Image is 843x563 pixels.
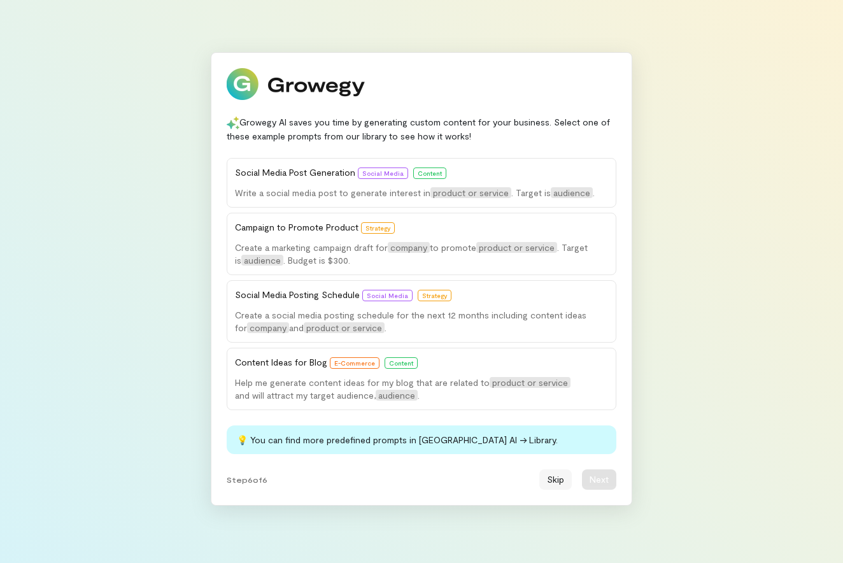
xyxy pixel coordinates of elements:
[304,322,385,333] span: product or service
[593,187,595,198] span: .
[227,348,616,410] button: Content Ideas for Blog E-CommerceContentHelp me generate content ideas for my blog that are relat...
[511,187,551,198] span: . Target is
[247,322,289,333] span: company
[385,322,386,333] span: .
[235,357,418,367] span: Content Ideas for Blog
[476,242,557,253] span: product or service
[283,255,350,266] span: . Budget is $300.
[551,187,593,198] span: audience
[235,187,430,198] span: Write a social media post to generate interest in
[334,359,375,367] span: E-Commerce
[539,469,572,490] button: Skip
[227,474,267,485] span: Step 6 of 6
[235,242,388,253] span: Create a marketing campaign draft for
[376,390,418,401] span: audience
[235,289,451,300] span: Social Media Posting Schedule
[227,117,610,142] span: Growegy AI saves you time by generating custom content for your business. Select one of these exa...
[422,292,447,299] span: Strategy
[430,242,476,253] span: to promote
[235,390,376,401] span: and will attract my target audience,
[289,322,304,333] span: and
[227,280,616,343] button: Social Media Posting Schedule Social MediaStrategyCreate a social media posting schedule for the ...
[418,390,420,401] span: .
[365,224,390,232] span: Strategy
[235,167,446,178] span: Social Media Post Generation
[582,469,616,490] button: Next
[235,222,395,232] span: Campaign to Promote Product
[235,377,490,388] span: Help me generate content ideas for my blog that are related to
[418,169,442,177] span: Content
[227,425,616,454] div: 💡 You can find more predefined prompts in [GEOGRAPHIC_DATA] AI → Library.
[430,187,511,198] span: product or service
[389,359,413,367] span: Content
[362,169,404,177] span: Social Media
[227,213,616,275] button: Campaign to Promote Product StrategyCreate a marketing campaign draft forcompanyto promoteproduct...
[367,292,408,299] span: Social Media
[235,310,586,333] span: Create a social media posting schedule for the next 12 months including content ideas for
[388,242,430,253] span: company
[227,68,365,100] img: Growegy logo
[241,255,283,266] span: audience
[490,377,570,388] span: product or service
[227,158,616,208] button: Social Media Post Generation Social MediaContentWrite a social media post to generate interest in...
